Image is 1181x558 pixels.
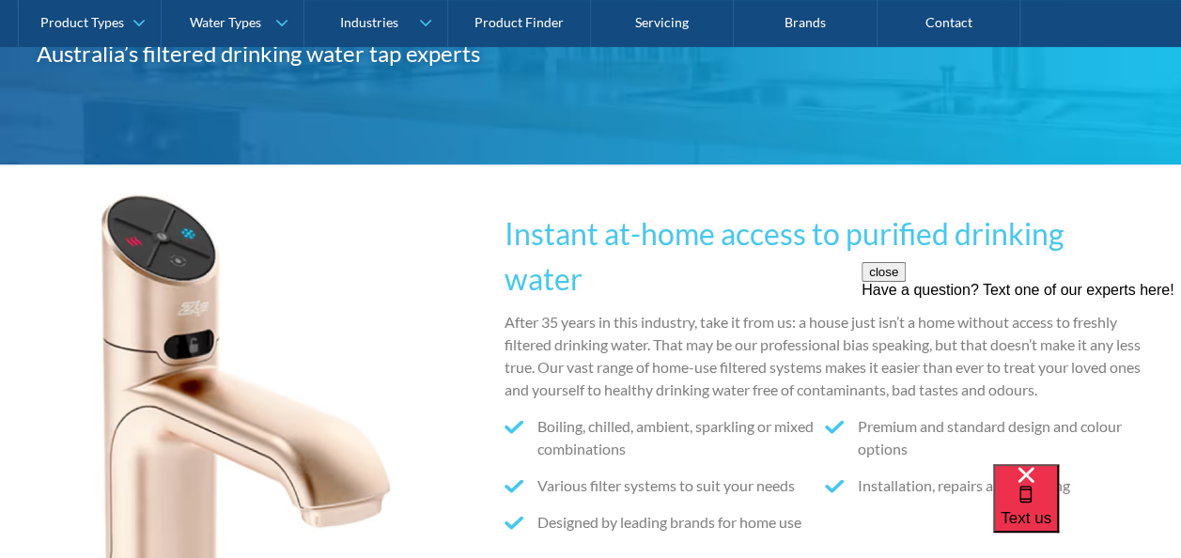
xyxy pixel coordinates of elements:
iframe: podium webchat widget prompt [862,262,1181,488]
h2: Instant at-home access to purified drinking water [505,211,1145,302]
li: Boiling, chilled, ambient, sparkling or mixed combinations [505,415,825,460]
li: Designed by leading brands for home use [505,511,825,534]
li: Installation, repairs and servicing [825,474,1145,497]
p: After 35 years in this industry, take it from us: a house just isn’t a home without access to fre... [505,311,1145,401]
li: Various filter systems to suit your needs [505,474,825,497]
div: Water Types [190,15,261,31]
div: Product Types [40,15,124,31]
div: Industries [339,15,397,31]
iframe: podium webchat widget bubble [993,464,1181,558]
h2: Australia’s filtered drinking water tap experts [37,37,591,70]
li: Premium and standard design and colour options [825,415,1145,460]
